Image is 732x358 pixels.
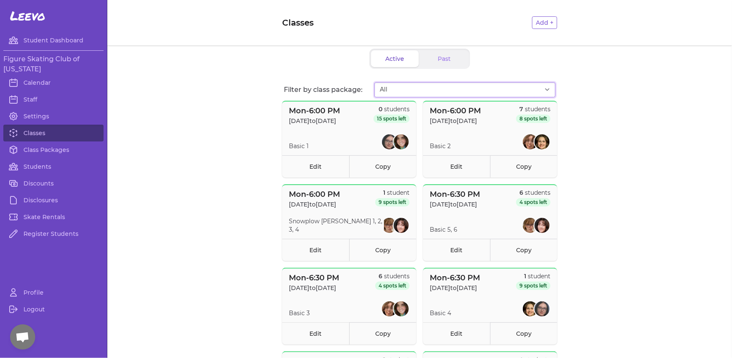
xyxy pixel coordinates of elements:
[3,158,104,175] a: Students
[430,225,457,234] p: Basic 5, 6
[3,301,104,318] a: Logout
[3,284,104,301] a: Profile
[421,50,468,67] button: Past
[430,142,451,150] p: Basic 2
[516,198,550,206] span: 4 spots left
[375,188,410,197] p: student
[282,322,349,345] a: Edit
[430,309,451,317] p: Basic 4
[516,105,550,113] p: students
[371,50,419,67] button: Active
[430,105,481,117] p: Mon - 6:00 PM
[3,141,104,158] a: Class Packages
[423,155,490,178] a: Edit
[379,105,382,113] span: 0
[430,200,480,209] p: [DATE] to [DATE]
[284,85,374,95] p: Filter by class package:
[430,272,480,284] p: Mon - 6:30 PM
[289,200,340,209] p: [DATE] to [DATE]
[289,105,340,117] p: Mon - 6:00 PM
[524,272,526,280] span: 1
[3,74,104,91] a: Calendar
[349,239,416,261] a: Copy
[3,32,104,49] a: Student Dashboard
[289,117,340,125] p: [DATE] to [DATE]
[375,282,410,290] span: 4 spots left
[349,322,416,345] a: Copy
[289,217,384,234] p: Snowplow [PERSON_NAME] 1, 2, 3, 4
[423,322,490,345] a: Edit
[519,105,523,113] span: 7
[516,188,550,197] p: students
[516,282,550,290] span: 9 spots left
[519,189,523,196] span: 6
[430,117,481,125] p: [DATE] to [DATE]
[379,272,382,280] span: 6
[289,284,339,292] p: [DATE] to [DATE]
[349,155,416,178] a: Copy
[430,284,480,292] p: [DATE] to [DATE]
[289,142,309,150] p: Basic 1
[516,115,550,123] span: 8 spots left
[374,105,410,113] p: students
[490,239,557,261] a: Copy
[3,209,104,225] a: Skate Rentals
[430,188,480,200] p: Mon - 6:30 PM
[3,91,104,108] a: Staff
[3,225,104,242] a: Register Students
[3,54,104,74] h3: Figure Skating Club of [US_STATE]
[3,192,104,209] a: Disclosures
[423,239,490,261] a: Edit
[10,8,45,24] span: Leevo
[289,309,310,317] p: Basic 3
[490,322,557,345] a: Copy
[3,175,104,192] a: Discounts
[3,125,104,141] a: Classes
[383,189,385,196] span: 1
[10,324,35,350] div: Open chat
[374,115,410,123] span: 15 spots left
[490,155,557,178] a: Copy
[375,272,410,280] p: students
[289,188,340,200] p: Mon - 6:00 PM
[516,272,550,280] p: student
[3,108,104,125] a: Settings
[282,155,349,178] a: Edit
[532,16,557,29] button: Add +
[289,272,339,284] p: Mon - 6:30 PM
[375,198,410,206] span: 9 spots left
[282,239,349,261] a: Edit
